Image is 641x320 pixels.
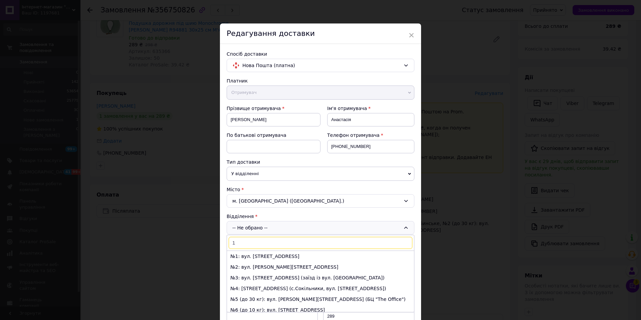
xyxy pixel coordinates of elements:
div: м. [GEOGRAPHIC_DATA] ([GEOGRAPHIC_DATA].) [227,194,414,208]
input: Знайти [229,237,412,249]
span: Ім'я отримувача [327,106,367,111]
li: №5 (до 30 кг): вул. [PERSON_NAME][STREET_ADDRESS] (БЦ "The Office") [227,294,414,305]
div: Редагування доставки [220,23,421,44]
span: Прізвище отримувача [227,106,281,111]
li: №4: [STREET_ADDRESS] (с.Сокільники, вул. [STREET_ADDRESS]) [227,283,414,294]
li: №6 (до 10 кг): вул. [STREET_ADDRESS] [227,305,414,315]
span: Нова Пошта (платна) [242,62,401,69]
li: №3: вул. [STREET_ADDRESS] (заїзд із вул. [GEOGRAPHIC_DATA]) [227,272,414,283]
span: У відділенні [227,167,414,181]
div: Спосіб доставки [227,51,414,57]
span: Отримувач [227,86,414,100]
div: Відділення [227,213,414,220]
span: Тип доставки [227,159,260,165]
li: №1: вул. [STREET_ADDRESS] [227,251,414,262]
span: По батькові отримувача [227,132,286,138]
input: +380 [327,140,414,153]
span: Платник [227,78,248,84]
div: Місто [227,186,414,193]
li: №2: вул. [PERSON_NAME][STREET_ADDRESS] [227,262,414,272]
span: × [408,30,414,41]
div: -- Не обрано -- [227,221,414,234]
span: Телефон отримувача [327,132,380,138]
